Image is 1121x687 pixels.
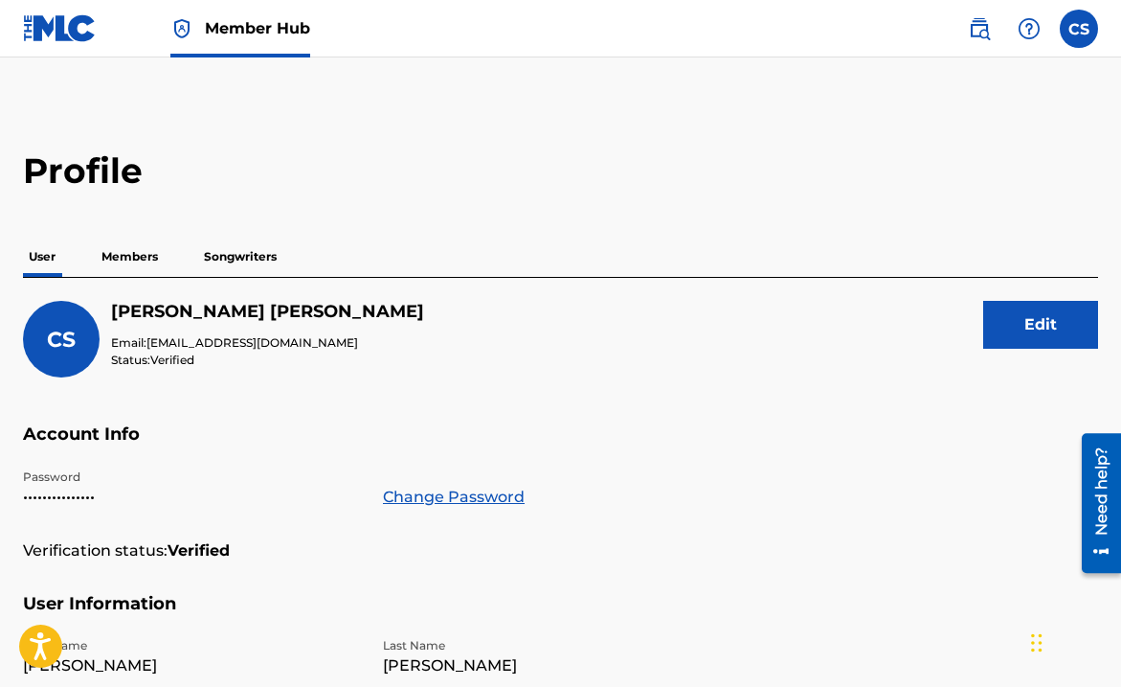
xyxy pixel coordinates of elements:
[111,352,424,369] p: Status:
[23,593,1098,638] h5: User Information
[960,10,998,48] a: Public Search
[968,17,991,40] img: search
[150,353,194,367] span: Verified
[1025,595,1121,687] iframe: Chat Widget
[198,237,282,277] p: Songwriters
[23,637,360,654] p: First Name
[23,539,168,562] p: Verification status:
[1010,10,1048,48] div: Help
[383,637,720,654] p: Last Name
[1060,10,1098,48] div: User Menu
[168,539,230,562] strong: Verified
[111,334,424,352] p: Email:
[1067,425,1121,580] iframe: Resource Center
[383,654,720,677] p: [PERSON_NAME]
[146,335,358,350] span: [EMAIL_ADDRESS][DOMAIN_NAME]
[1031,614,1043,672] div: Drag
[1018,17,1041,40] img: help
[111,301,424,323] h5: Charles Scofield
[170,17,193,40] img: Top Rightsholder
[23,486,360,509] p: •••••••••••••••
[47,327,76,353] span: CS
[23,237,61,277] p: User
[383,486,525,509] a: Change Password
[23,149,1098,193] h2: Profile
[23,14,97,42] img: MLC Logo
[205,17,310,39] span: Member Hub
[23,424,1098,469] h5: Account Info
[983,301,1098,349] button: Edit
[23,654,360,677] p: [PERSON_NAME]
[96,237,164,277] p: Members
[23,469,360,486] p: Password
